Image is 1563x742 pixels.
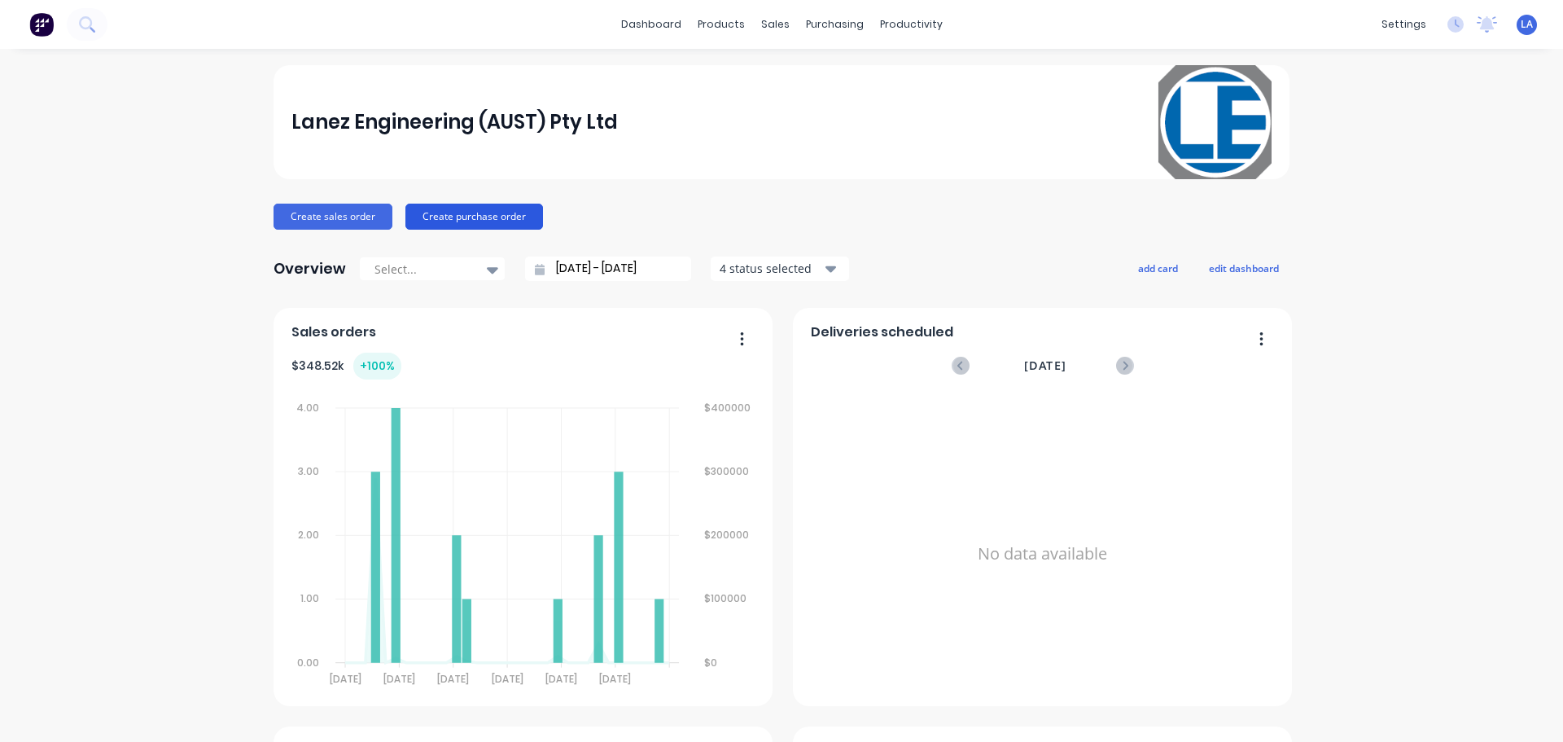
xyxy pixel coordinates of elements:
[274,252,346,285] div: Overview
[690,12,753,37] div: products
[704,401,751,415] tspan: $400000
[296,401,319,415] tspan: 4.00
[329,672,361,686] tspan: [DATE]
[1158,65,1272,179] img: Lanez Engineering (AUST) Pty Ltd
[753,12,798,37] div: sales
[437,672,469,686] tspan: [DATE]
[1198,257,1289,279] button: edit dashboard
[291,323,376,342] span: Sales orders
[300,592,319,606] tspan: 1.00
[545,672,577,686] tspan: [DATE]
[704,464,749,478] tspan: $300000
[353,353,401,380] div: + 100 %
[297,656,319,670] tspan: 0.00
[298,528,319,542] tspan: 2.00
[704,592,746,606] tspan: $100000
[811,323,953,342] span: Deliveries scheduled
[405,204,543,230] button: Create purchase order
[704,656,717,670] tspan: $0
[29,12,54,37] img: Factory
[291,106,618,138] div: Lanez Engineering (AUST) Pty Ltd
[720,260,822,277] div: 4 status selected
[613,12,690,37] a: dashboard
[599,672,631,686] tspan: [DATE]
[711,257,849,281] button: 4 status selected
[1521,17,1533,32] span: LA
[291,353,401,380] div: $ 348.52k
[298,464,319,478] tspan: 3.00
[274,204,392,230] button: Create sales order
[492,672,523,686] tspan: [DATE]
[872,12,951,37] div: productivity
[1373,12,1434,37] div: settings
[811,396,1275,712] div: No data available
[1024,357,1066,375] span: [DATE]
[798,12,872,37] div: purchasing
[383,672,415,686] tspan: [DATE]
[704,528,749,542] tspan: $200000
[1127,257,1189,279] button: add card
